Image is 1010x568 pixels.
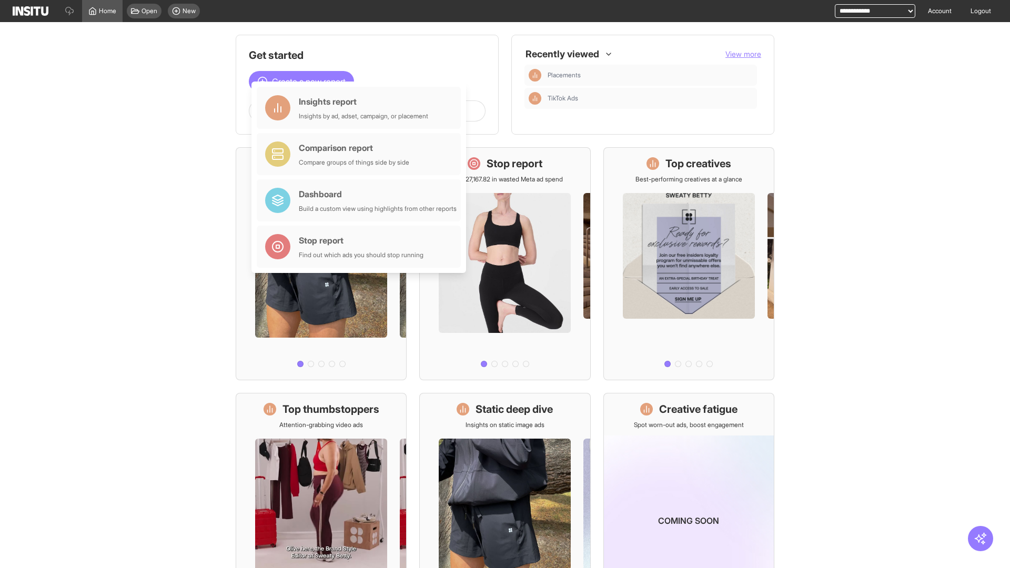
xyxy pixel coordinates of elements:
h1: Static deep dive [476,402,553,417]
div: Insights [529,69,541,82]
span: New [183,7,196,15]
button: Create a new report [249,71,354,92]
span: Open [142,7,157,15]
div: Dashboard [299,188,457,200]
img: Logo [13,6,48,16]
a: What's live nowSee all active ads instantly [236,147,407,380]
div: Insights [529,92,541,105]
span: TikTok Ads [548,94,753,103]
div: Insights by ad, adset, campaign, or placement [299,112,428,120]
div: Compare groups of things side by side [299,158,409,167]
p: Attention-grabbing video ads [279,421,363,429]
span: Placements [548,71,581,79]
div: Insights report [299,95,428,108]
h1: Top creatives [665,156,731,171]
div: Build a custom view using highlights from other reports [299,205,457,213]
a: Top creativesBest-performing creatives at a glance [603,147,774,380]
span: TikTok Ads [548,94,578,103]
h1: Stop report [487,156,542,171]
a: Stop reportSave £27,167.82 in wasted Meta ad spend [419,147,590,380]
button: View more [725,49,761,59]
div: Stop report [299,234,423,247]
span: Placements [548,71,753,79]
h1: Get started [249,48,486,63]
span: Home [99,7,116,15]
p: Insights on static image ads [466,421,544,429]
span: Create a new report [272,75,346,88]
div: Find out which ads you should stop running [299,251,423,259]
p: Save £27,167.82 in wasted Meta ad spend [447,175,563,184]
span: View more [725,49,761,58]
div: Comparison report [299,141,409,154]
h1: Top thumbstoppers [282,402,379,417]
p: Best-performing creatives at a glance [635,175,742,184]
